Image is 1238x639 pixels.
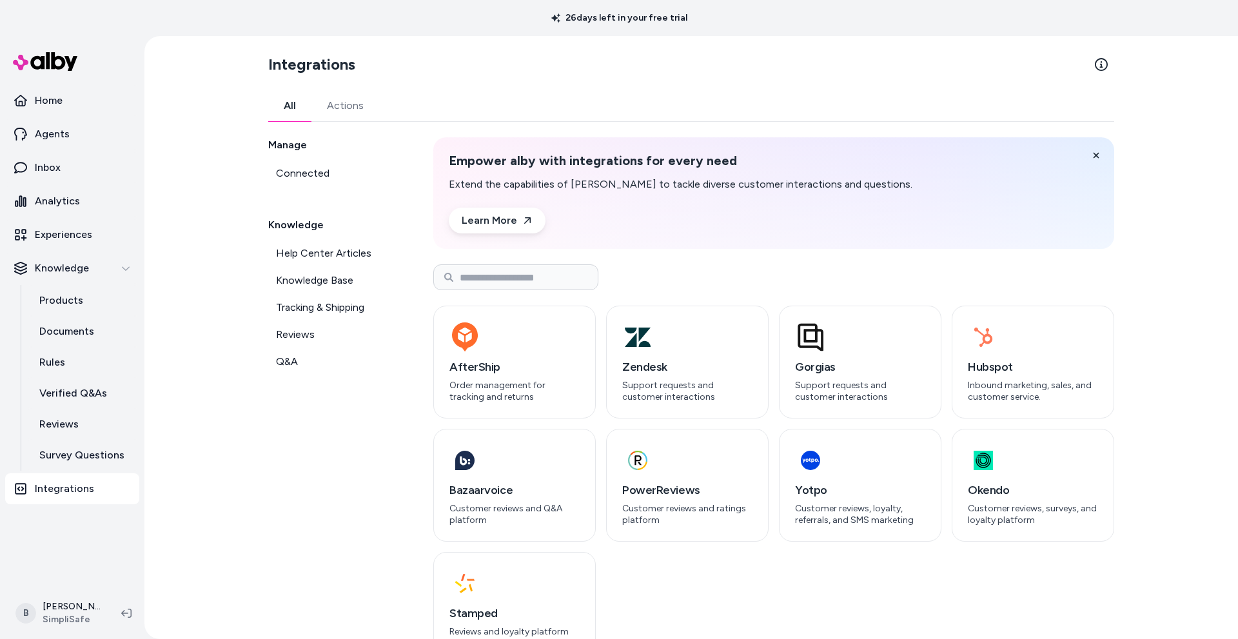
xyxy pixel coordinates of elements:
[276,273,353,288] span: Knowledge Base
[952,429,1114,542] button: OkendoCustomer reviews, surveys, and loyalty platform
[26,409,139,440] a: Reviews
[26,378,139,409] a: Verified Q&As
[8,593,111,634] button: B[PERSON_NAME]SimpliSafe
[779,429,941,542] button: YotpoCustomer reviews, loyalty, referrals, and SMS marketing
[449,481,580,499] h3: Bazaarvoice
[268,295,402,320] a: Tracking & Shipping
[795,503,925,526] p: Customer reviews, loyalty, referrals, and SMS marketing
[268,349,402,375] a: Q&A
[268,54,355,75] h2: Integrations
[606,429,769,542] button: PowerReviewsCustomer reviews and ratings platform
[449,208,545,233] a: Learn More
[968,358,1098,376] h3: Hubspot
[449,177,912,192] p: Extend the capabilities of [PERSON_NAME] to tackle diverse customer interactions and questions.
[795,481,925,499] h3: Yotpo
[26,285,139,316] a: Products
[276,246,371,261] span: Help Center Articles
[26,316,139,347] a: Documents
[5,253,139,284] button: Knowledge
[35,160,61,175] p: Inbox
[268,90,311,121] a: All
[268,241,402,266] a: Help Center Articles
[544,12,695,25] p: 26 days left in your free trial
[268,322,402,348] a: Reviews
[5,119,139,150] a: Agents
[449,380,580,402] p: Order management for tracking and returns
[39,417,79,432] p: Reviews
[26,347,139,378] a: Rules
[276,354,298,369] span: Q&A
[606,306,769,418] button: ZendeskSupport requests and customer interactions
[5,85,139,116] a: Home
[433,306,596,418] button: AfterShipOrder management for tracking and returns
[952,306,1114,418] button: HubspotInbound marketing, sales, and customer service.
[968,503,1098,526] p: Customer reviews, surveys, and loyalty platform
[268,137,402,153] h2: Manage
[35,126,70,142] p: Agents
[35,227,92,242] p: Experiences
[39,324,94,339] p: Documents
[5,186,139,217] a: Analytics
[311,90,379,121] a: Actions
[622,503,752,526] p: Customer reviews and ratings platform
[39,355,65,370] p: Rules
[622,380,752,402] p: Support requests and customer interactions
[5,219,139,250] a: Experiences
[276,300,364,315] span: Tracking & Shipping
[449,153,912,169] h2: Empower alby with integrations for every need
[449,503,580,526] p: Customer reviews and Q&A platform
[39,293,83,308] p: Products
[35,481,94,496] p: Integrations
[13,52,77,71] img: alby Logo
[268,161,402,186] a: Connected
[968,481,1098,499] h3: Okendo
[795,358,925,376] h3: Gorgias
[433,429,596,542] button: BazaarvoiceCustomer reviews and Q&A platform
[39,447,124,463] p: Survey Questions
[35,261,89,276] p: Knowledge
[5,473,139,504] a: Integrations
[35,93,63,108] p: Home
[276,166,329,181] span: Connected
[39,386,107,401] p: Verified Q&As
[26,440,139,471] a: Survey Questions
[622,358,752,376] h3: Zendesk
[15,603,36,624] span: B
[779,306,941,418] button: GorgiasSupport requests and customer interactions
[622,481,752,499] h3: PowerReviews
[268,217,402,233] h2: Knowledge
[5,152,139,183] a: Inbox
[43,613,101,626] span: SimpliSafe
[449,358,580,376] h3: AfterShip
[35,193,80,209] p: Analytics
[795,380,925,402] p: Support requests and customer interactions
[276,327,315,342] span: Reviews
[968,380,1098,402] p: Inbound marketing, sales, and customer service.
[268,268,402,293] a: Knowledge Base
[449,604,580,622] h3: Stamped
[43,600,101,613] p: [PERSON_NAME]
